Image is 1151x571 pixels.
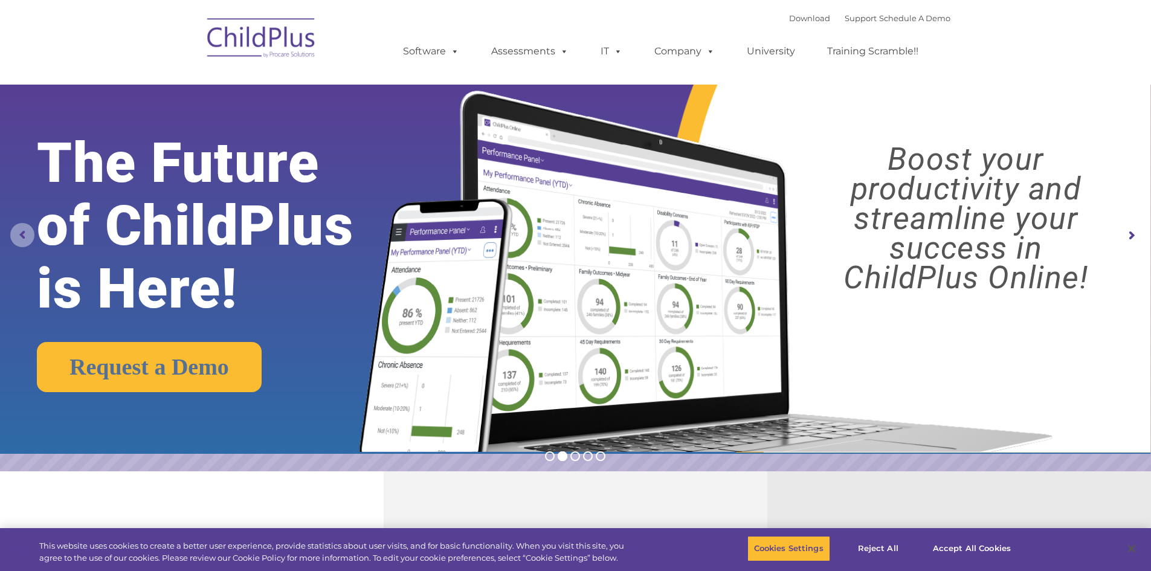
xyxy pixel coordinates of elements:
[37,342,262,392] a: Request a Demo
[588,39,634,63] a: IT
[845,13,877,23] a: Support
[201,10,322,70] img: ChildPlus by Procare Solutions
[168,129,219,138] span: Phone number
[168,80,205,89] span: Last name
[795,144,1136,292] rs-layer: Boost your productivity and streamline your success in ChildPlus Online!
[747,536,830,561] button: Cookies Settings
[815,39,930,63] a: Training Scramble!!
[391,39,471,63] a: Software
[840,536,916,561] button: Reject All
[879,13,950,23] a: Schedule A Demo
[39,540,633,564] div: This website uses cookies to create a better user experience, provide statistics about user visit...
[735,39,807,63] a: University
[642,39,727,63] a: Company
[789,13,950,23] font: |
[926,536,1017,561] button: Accept All Cookies
[37,132,404,320] rs-layer: The Future of ChildPlus is Here!
[479,39,581,63] a: Assessments
[789,13,830,23] a: Download
[1118,535,1145,562] button: Close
